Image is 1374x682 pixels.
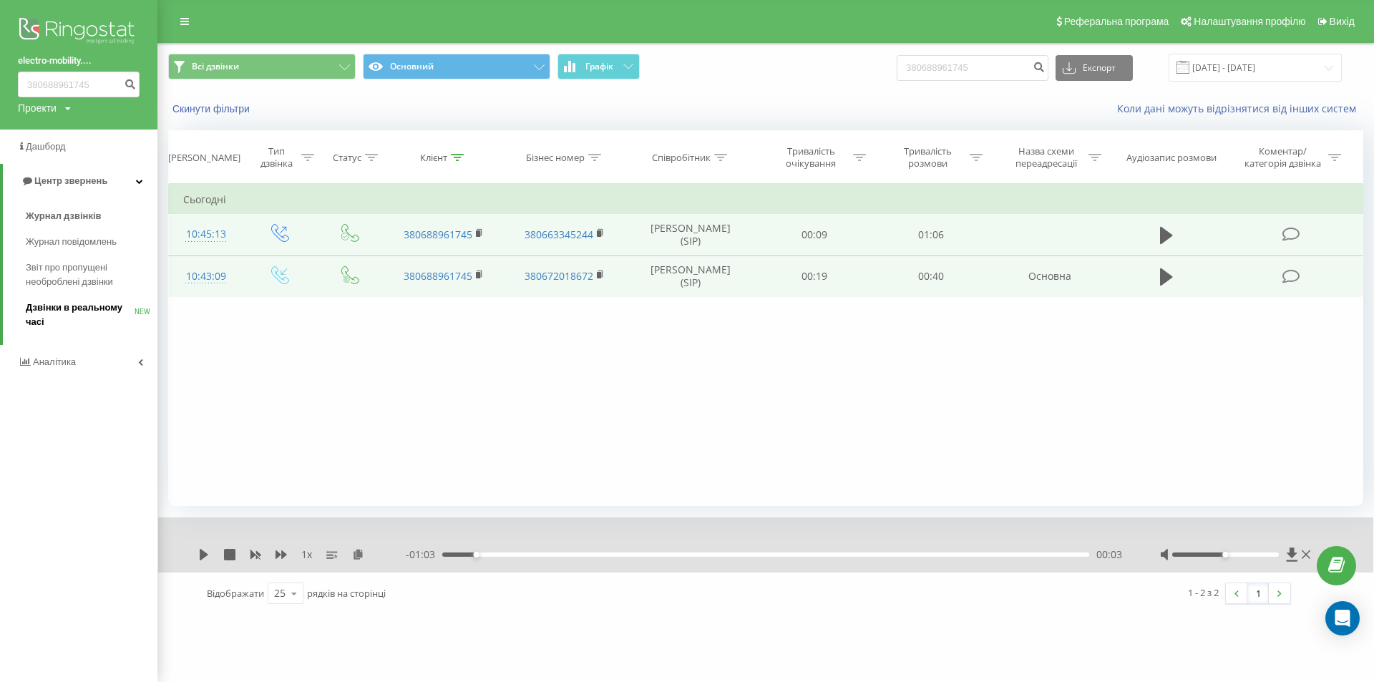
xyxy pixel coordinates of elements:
[26,203,157,229] a: Журнал дзвінків
[1194,16,1305,27] span: Налаштування профілю
[1056,55,1133,81] button: Експорт
[183,220,229,248] div: 10:45:13
[207,587,264,600] span: Відображати
[1330,16,1355,27] span: Вихід
[1247,583,1269,603] a: 1
[256,145,298,170] div: Тип дзвінка
[525,269,593,283] a: 380672018672
[33,356,76,367] span: Аналiтика
[474,552,479,557] div: Accessibility label
[274,586,286,600] div: 25
[406,547,442,562] span: - 01:03
[18,72,140,97] input: Пошук за номером
[26,141,66,152] span: Дашборд
[192,61,239,72] span: Всі дзвінки
[526,152,585,164] div: Бізнес номер
[26,209,102,223] span: Журнал дзвінків
[890,145,966,170] div: Тривалість розмови
[18,101,57,115] div: Проекти
[873,255,990,297] td: 00:40
[625,214,756,255] td: [PERSON_NAME] (SIP)
[1325,601,1360,635] div: Open Intercom Messenger
[1188,585,1219,600] div: 1 - 2 з 2
[363,54,550,79] button: Основний
[557,54,640,79] button: Графік
[1096,547,1122,562] span: 00:03
[873,214,990,255] td: 01:06
[756,214,873,255] td: 00:09
[18,14,140,50] img: Ringostat logo
[773,145,849,170] div: Тривалість очікування
[168,102,257,115] button: Скинути фільтри
[307,587,386,600] span: рядків на сторінці
[404,269,472,283] a: 380688961745
[3,164,157,198] a: Центр звернень
[168,152,240,164] div: [PERSON_NAME]
[420,152,447,164] div: Клієнт
[183,263,229,291] div: 10:43:09
[1064,16,1169,27] span: Реферальна програма
[1241,145,1325,170] div: Коментар/категорія дзвінка
[333,152,361,164] div: Статус
[525,228,593,241] a: 380663345244
[26,255,157,295] a: Звіт про пропущені необроблені дзвінки
[168,54,356,79] button: Всі дзвінки
[1222,552,1228,557] div: Accessibility label
[26,235,117,249] span: Журнал повідомлень
[585,62,613,72] span: Графік
[18,54,140,68] a: electro-mobility....
[301,547,312,562] span: 1 x
[34,175,107,186] span: Центр звернень
[990,255,1111,297] td: Основна
[404,228,472,241] a: 380688961745
[26,260,150,289] span: Звіт про пропущені необроблені дзвінки
[169,185,1363,214] td: Сьогодні
[26,229,157,255] a: Журнал повідомлень
[897,55,1048,81] input: Пошук за номером
[1008,145,1085,170] div: Назва схеми переадресації
[26,295,157,335] a: Дзвінки в реальному часіNEW
[625,255,756,297] td: [PERSON_NAME] (SIP)
[1126,152,1217,164] div: Аудіозапис розмови
[652,152,711,164] div: Співробітник
[756,255,873,297] td: 00:19
[1117,102,1363,115] a: Коли дані можуть відрізнятися вiд інших систем
[26,301,135,329] span: Дзвінки в реальному часі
